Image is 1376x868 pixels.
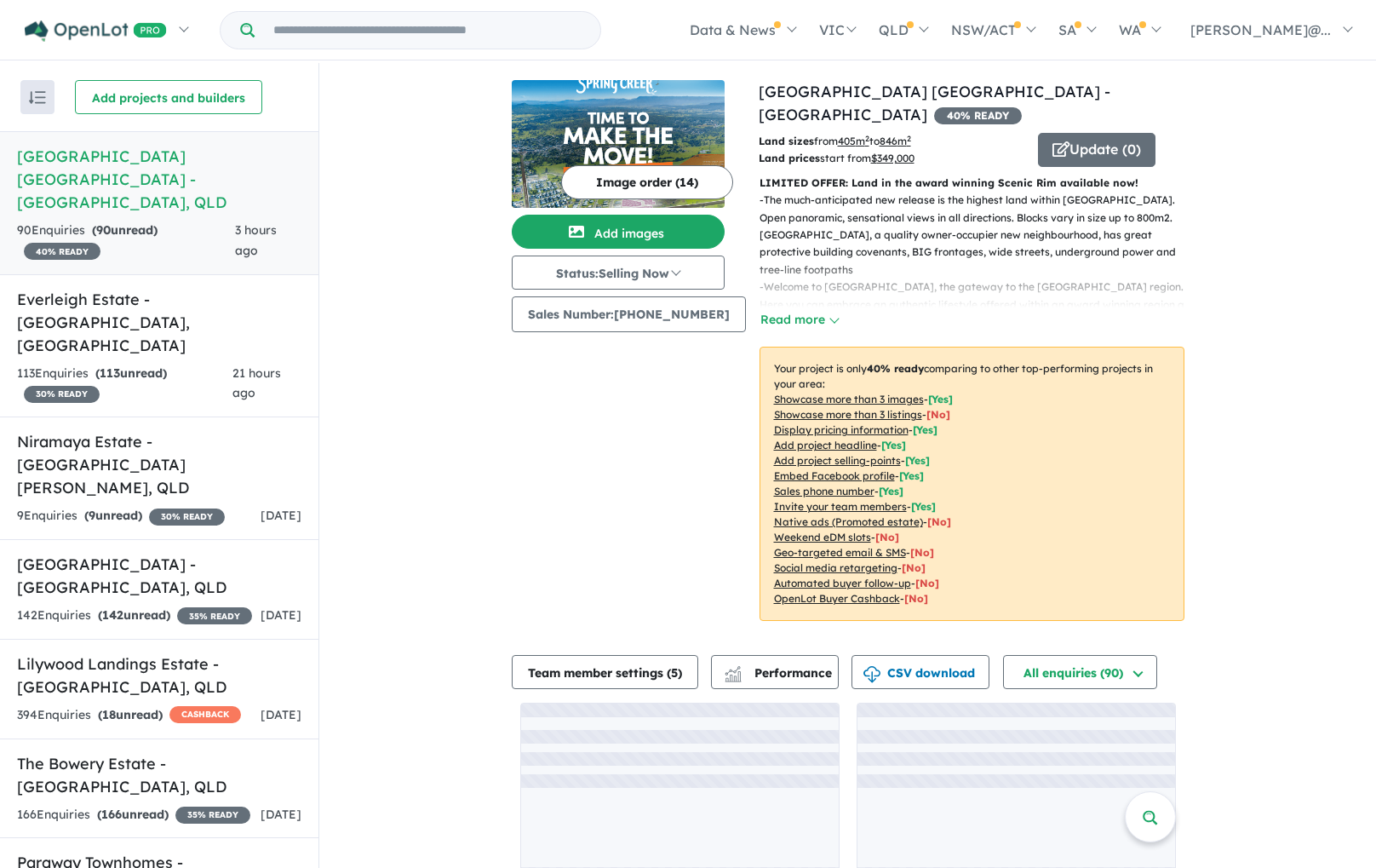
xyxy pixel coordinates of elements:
button: Image order (14) [561,165,733,199]
img: Openlot PRO Logo White [25,20,167,42]
div: 142 Enquir ies [17,606,252,626]
span: 35 % READY [177,607,252,624]
img: line-chart.svg [725,666,740,675]
img: bar-chart.svg [725,671,742,682]
img: download icon [863,666,880,683]
span: [No] [902,561,926,574]
span: [DATE] [261,707,301,722]
div: 9 Enquir ies [17,506,225,526]
span: [ Yes ] [881,439,906,451]
p: Your project is only comparing to other top-performing projects in your area: - - - - - - - - - -... [760,347,1184,621]
span: [ Yes ] [913,423,937,436]
p: from [759,133,1025,150]
u: OpenLot Buyer Cashback [774,592,900,605]
button: Add projects and builders [75,80,262,114]
button: Team member settings (5) [512,655,698,689]
strong: ( unread) [84,508,142,523]
span: 113 [100,365,120,381]
u: Display pricing information [774,423,909,436]
button: Read more [760,310,840,330]
b: Land prices [759,152,820,164]
div: 166 Enquir ies [17,805,250,825]
span: [No] [927,515,951,528]
strong: ( unread) [98,707,163,722]
span: 166 [101,807,122,822]
p: start from [759,150,1025,167]
sup: 2 [865,134,869,143]
img: sort.svg [29,91,46,104]
button: Update (0) [1038,133,1155,167]
img: Spring Creek Estate Scenic Rim - Beaudesert [512,80,725,208]
span: 18 [102,707,116,722]
b: Land sizes [759,135,814,147]
u: Geo-targeted email & SMS [774,546,906,559]
p: LIMITED OFFER: Land in the award winning Scenic Rim available now! [760,175,1184,192]
span: 30 % READY [24,386,100,403]
u: $ 349,000 [871,152,914,164]
span: [ Yes ] [905,454,930,467]
p: - The much-anticipated new release is the highest land within [GEOGRAPHIC_DATA]. Open panoramic, ... [760,192,1198,279]
u: Automated buyer follow-up [774,577,911,589]
u: Showcase more than 3 images [774,393,924,405]
h5: [GEOGRAPHIC_DATA] - [GEOGRAPHIC_DATA] , QLD [17,553,301,599]
span: [DATE] [261,508,301,523]
u: 405 m [838,135,869,147]
span: [ Yes ] [899,469,924,482]
button: Status:Selling Now [512,256,725,290]
u: Social media retargeting [774,561,897,574]
strong: ( unread) [97,807,169,822]
h5: [GEOGRAPHIC_DATA] [GEOGRAPHIC_DATA] - [GEOGRAPHIC_DATA] , QLD [17,145,301,214]
span: 40 % READY [934,107,1022,124]
span: to [869,135,911,147]
span: 90 [96,222,111,238]
span: 35 % READY [175,807,250,824]
input: Try estate name, suburb, builder or developer [258,12,597,49]
span: [No] [910,546,934,559]
span: [No] [875,531,899,543]
div: 113 Enquir ies [17,364,232,405]
span: [DATE] [261,807,301,822]
strong: ( unread) [92,222,158,238]
span: [ Yes ] [911,500,936,513]
span: [ Yes ] [928,393,953,405]
b: 40 % ready [867,362,924,375]
h5: Lilywood Landings Estate - [GEOGRAPHIC_DATA] , QLD [17,652,301,698]
u: 846 m [880,135,911,147]
button: Performance [711,655,839,689]
button: Add images [512,215,725,249]
button: CSV download [851,655,989,689]
button: All enquiries (90) [1003,655,1157,689]
u: Sales phone number [774,485,874,497]
strong: ( unread) [95,365,167,381]
span: [ No ] [926,408,950,421]
h5: Niramaya Estate - [GEOGRAPHIC_DATA][PERSON_NAME] , QLD [17,430,301,499]
div: 90 Enquir ies [17,221,235,262]
h5: Everleigh Estate - [GEOGRAPHIC_DATA] , [GEOGRAPHIC_DATA] [17,288,301,357]
u: Add project headline [774,439,877,451]
span: 142 [102,607,123,623]
span: [PERSON_NAME]@... [1190,21,1331,38]
u: Embed Facebook profile [774,469,895,482]
span: 9 [89,508,95,523]
sup: 2 [907,134,911,143]
span: 30 % READY [149,509,225,526]
span: 40 % READY [24,243,100,260]
span: CASHBACK [169,706,241,723]
span: 3 hours ago [235,222,277,258]
span: [DATE] [261,607,301,623]
u: Native ads (Promoted estate) [774,515,923,528]
p: - Welcome to [GEOGRAPHIC_DATA], the gateway to the [GEOGRAPHIC_DATA] region. Here you can embrace... [760,279,1198,417]
span: [No] [904,592,928,605]
span: [ Yes ] [879,485,903,497]
span: [No] [915,577,939,589]
span: 21 hours ago [232,365,281,401]
button: Sales Number:[PHONE_NUMBER] [512,296,746,332]
u: Showcase more than 3 listings [774,408,922,421]
u: Weekend eDM slots [774,531,871,543]
span: Performance [727,665,832,681]
h5: The Bowery Estate - [GEOGRAPHIC_DATA] , QLD [17,752,301,798]
span: 5 [671,665,678,681]
u: Add project selling-points [774,454,901,467]
u: Invite your team members [774,500,907,513]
